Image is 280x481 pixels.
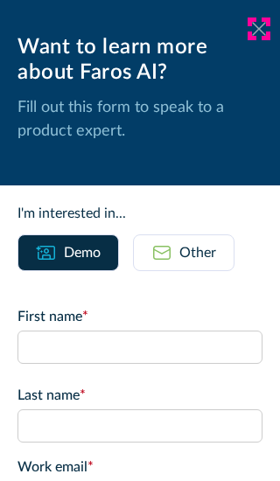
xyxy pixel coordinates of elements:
div: Want to learn more about Faros AI? [17,35,262,86]
label: Work email [17,457,262,478]
div: I'm interested in... [17,203,262,224]
label: First name [17,306,262,327]
label: Last name [17,385,262,406]
div: Demo [64,242,101,263]
div: Other [179,242,216,263]
p: Fill out this form to speak to a product expert. [17,96,262,143]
